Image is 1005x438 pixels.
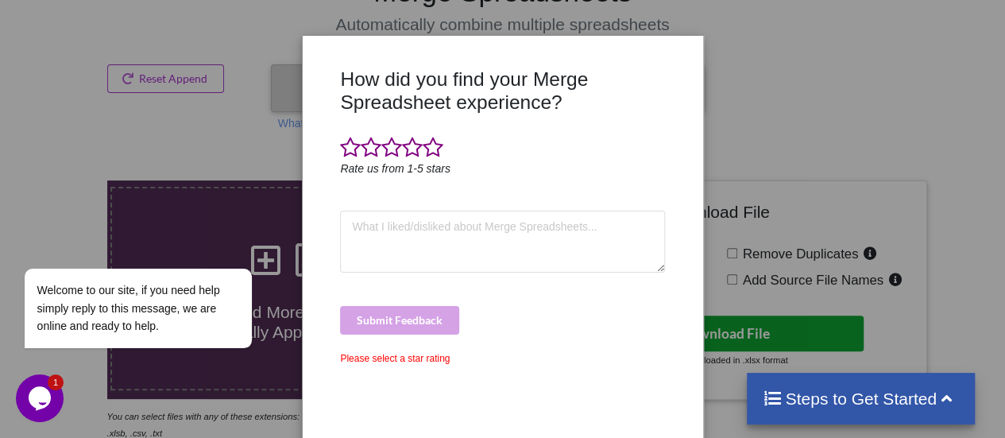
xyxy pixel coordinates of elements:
[340,68,664,114] h3: How did you find your Merge Spreadsheet experience?
[16,374,67,422] iframe: chat widget
[21,159,204,207] span: Welcome to our site, if you need help simply reply to this message, we are online and ready to help.
[16,125,302,366] iframe: chat widget
[340,351,664,366] div: Please select a star rating
[340,162,450,175] i: Rate us from 1-5 stars
[763,389,959,409] h4: Steps to Get Started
